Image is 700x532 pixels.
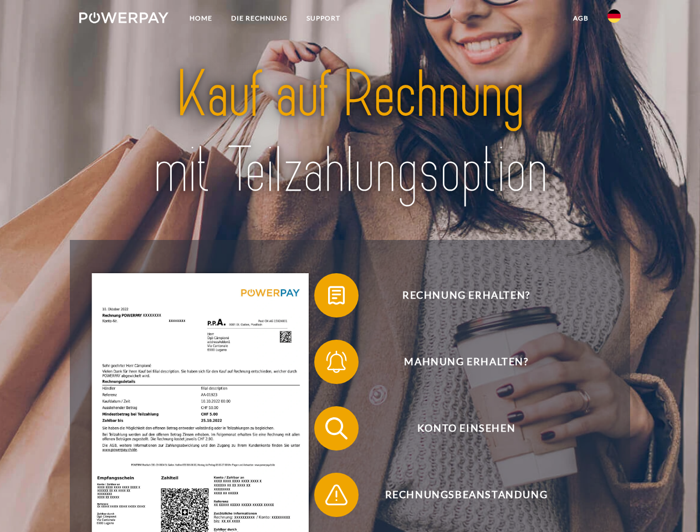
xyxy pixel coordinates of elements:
a: SUPPORT [297,8,350,28]
span: Rechnung erhalten? [330,273,602,318]
span: Rechnungsbeanstandung [330,473,602,517]
img: logo-powerpay-white.svg [79,12,168,23]
button: Rechnung erhalten? [314,273,602,318]
a: agb [564,8,598,28]
img: de [607,9,621,23]
img: qb_search.svg [323,415,350,442]
a: Home [180,8,222,28]
span: Konto einsehen [330,406,602,451]
button: Konto einsehen [314,406,602,451]
img: qb_bell.svg [323,348,350,376]
a: DIE RECHNUNG [222,8,297,28]
button: Rechnungsbeanstandung [314,473,602,517]
span: Mahnung erhalten? [330,340,602,384]
img: qb_warning.svg [323,481,350,509]
img: title-powerpay_de.svg [106,53,594,212]
button: Mahnung erhalten? [314,340,602,384]
img: qb_bill.svg [323,282,350,309]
